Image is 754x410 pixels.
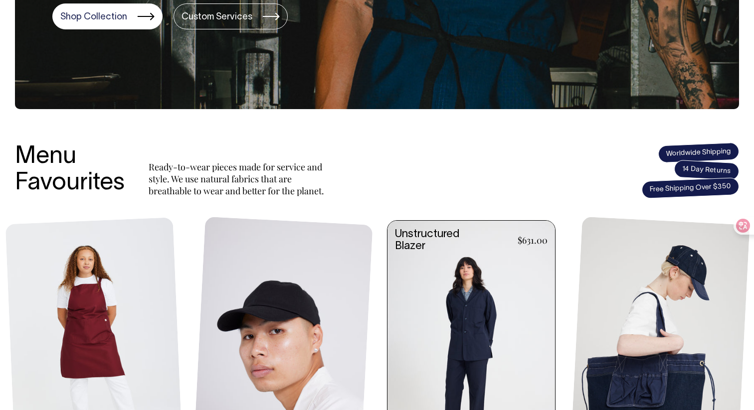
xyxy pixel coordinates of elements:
span: Free Shipping Over $350 [641,177,739,199]
p: Ready-to-wear pieces made for service and style. We use natural fabrics that are breathable to we... [149,161,328,197]
span: 14 Day Returns [674,160,740,181]
a: Custom Services [174,3,288,29]
h3: Menu Favourites [15,144,125,197]
span: Worldwide Shipping [658,142,739,163]
a: Shop Collection [52,3,163,29]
